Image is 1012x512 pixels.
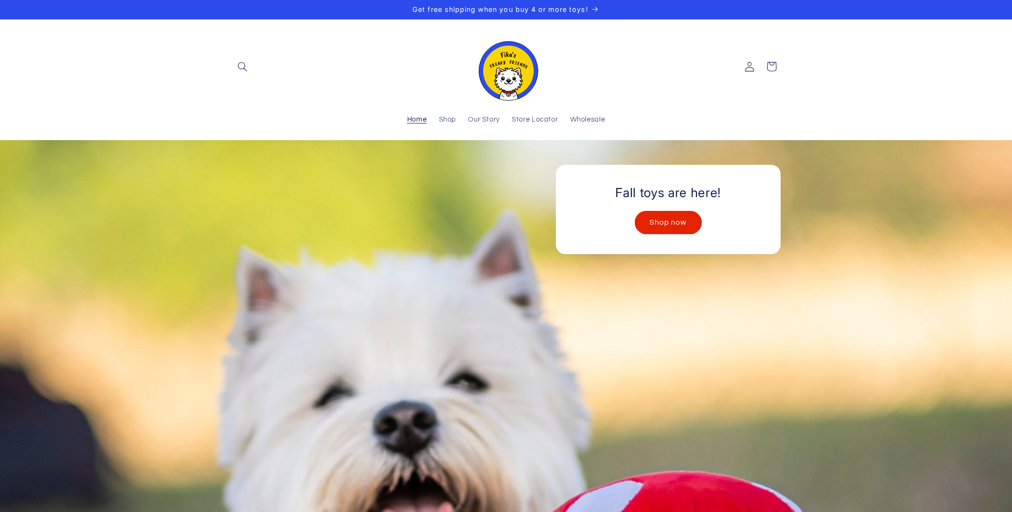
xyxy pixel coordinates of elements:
img: Fika's Freaky Friends [473,33,539,101]
a: Shop now [635,211,702,234]
span: Home [407,115,427,124]
summary: Search [232,56,254,77]
span: Get free shipping when you buy 4 or more toys! [412,5,588,13]
span: Shop [439,115,457,124]
span: Our Story [468,115,500,124]
a: Home [401,110,433,131]
a: Fika's Freaky Friends [469,29,543,104]
a: Store Locator [506,110,564,131]
span: Store Locator [512,115,558,124]
span: Wholesale [570,115,605,124]
a: Shop [433,110,462,131]
a: Wholesale [564,110,611,131]
a: Our Story [462,110,506,131]
h2: Fall toys are here! [615,185,721,201]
